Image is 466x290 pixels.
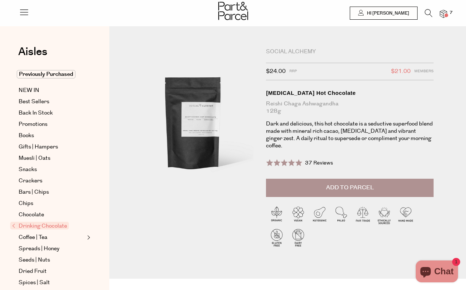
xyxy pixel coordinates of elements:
a: Coffee | Tea [19,233,85,242]
span: Coffee | Tea [19,233,47,242]
span: Seeds | Nuts [19,256,50,264]
span: Chips [19,199,33,208]
img: P_P-ICONS-Live_Bec_V11_Organic.svg [266,204,287,226]
a: Books [19,131,85,140]
span: $21.00 [391,67,411,76]
button: Add to Parcel [266,179,434,197]
span: $24.00 [266,67,286,76]
a: Bars | Chips [19,188,85,197]
span: RRP [289,67,297,76]
a: Hi [PERSON_NAME] [350,7,418,20]
a: 7 [440,10,447,18]
a: Drinking Chocolate [12,222,85,231]
span: Back In Stock [19,109,53,117]
span: Previously Purchased [17,70,75,78]
a: Back In Stock [19,109,85,117]
a: Aisles [18,46,47,65]
a: Promotions [19,120,85,129]
span: Chocolate [19,210,44,219]
span: Crackers [19,177,42,185]
a: Seeds | Nuts [19,256,85,264]
a: Chips [19,199,85,208]
span: Snacks [19,165,37,174]
span: Muesli | Oats [19,154,50,163]
img: P_P-ICONS-Live_Bec_V11_Ketogenic.svg [309,204,330,226]
a: Dried Fruit [19,267,85,276]
img: Adaptogenic Hot Chocolate [131,48,255,194]
img: Part&Parcel [218,2,248,20]
img: P_P-ICONS-Live_Bec_V11_Paleo.svg [330,204,352,226]
a: Gifts | Hampers [19,143,85,151]
span: Dried Fruit [19,267,47,276]
span: Aisles [18,44,47,60]
span: Members [414,67,434,76]
span: Drinking Chocolate [10,222,69,229]
span: Spreads | Honey [19,244,59,253]
span: Bars | Chips [19,188,49,197]
img: P_P-ICONS-Live_Bec_V11_Fair_Trade.svg [352,204,373,226]
inbox-online-store-chat: Shopify online store chat [414,260,460,284]
span: Books [19,131,34,140]
span: Add to Parcel [326,183,374,192]
img: P_P-ICONS-Live_Bec_V11_Gluten_Free.svg [266,227,287,248]
a: Previously Purchased [19,70,85,79]
div: Reishi Chaga Ashwagandha 128g [266,100,434,115]
a: Spices | Salt [19,278,85,287]
span: Promotions [19,120,47,129]
span: 37 Reviews [305,159,333,167]
img: P_P-ICONS-Live_Bec_V11_Dairy_Free.svg [287,227,309,248]
span: 7 [448,9,454,16]
img: P_P-ICONS-Live_Bec_V11_Handmade.svg [395,204,416,226]
a: Spreads | Honey [19,244,85,253]
span: Spices | Salt [19,278,50,287]
a: NEW IN [19,86,85,95]
a: Best Sellers [19,97,85,106]
p: Dark and delicious, this hot chocolate is a seductive superfood blend made with mineral rich caca... [266,120,434,150]
span: Gifts | Hampers [19,143,58,151]
span: NEW IN [19,86,39,95]
span: Best Sellers [19,97,49,106]
a: Chocolate [19,210,85,219]
div: Social Alchemy [266,48,434,55]
span: Hi [PERSON_NAME] [365,10,409,16]
button: Expand/Collapse Coffee | Tea [85,233,90,242]
img: P_P-ICONS-Live_Bec_V11_Vegan.svg [287,204,309,226]
a: Snacks [19,165,85,174]
img: P_P-ICONS-Live_Bec_V11_Ethically_Sourced.svg [373,204,395,226]
a: Crackers [19,177,85,185]
div: [MEDICAL_DATA] Hot Chocolate [266,89,434,97]
a: Muesli | Oats [19,154,85,163]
